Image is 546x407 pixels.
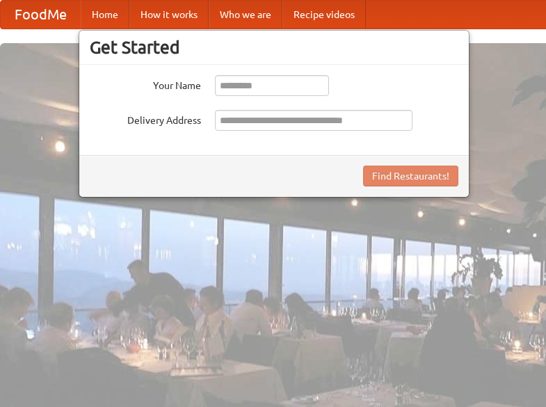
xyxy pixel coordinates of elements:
[90,110,201,127] label: Delivery Address
[1,1,81,29] a: FoodMe
[129,1,209,29] a: How it works
[282,1,366,29] a: Recipe videos
[81,1,129,29] a: Home
[209,1,282,29] a: Who we are
[90,37,458,58] h3: Get Started
[363,166,458,186] button: Find Restaurants!
[90,75,201,93] label: Your Name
